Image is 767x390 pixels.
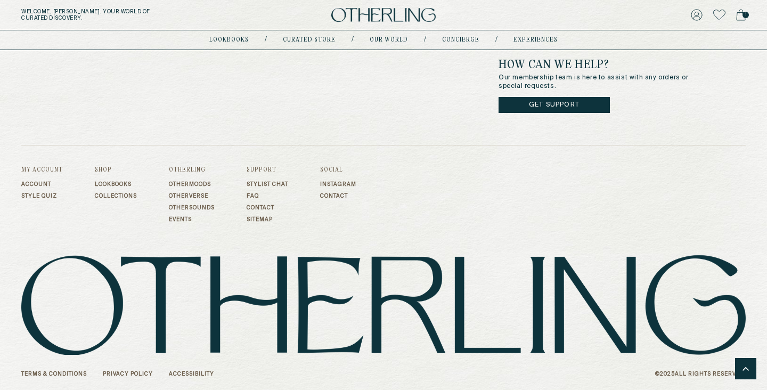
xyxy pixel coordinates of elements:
a: Instagram [320,181,356,188]
a: Contact [320,193,356,199]
a: Events [169,216,215,223]
a: Privacy Policy [103,371,153,377]
h3: Social [320,167,356,173]
h3: My Account [21,167,63,173]
img: logo [21,255,746,355]
h3: Otherling [169,167,215,173]
h5: Welcome, [PERSON_NAME] . Your world of curated discovery. [21,9,239,21]
a: FAQ [247,193,288,199]
a: Our world [370,37,408,43]
a: Account [21,181,63,188]
a: concierge [442,37,479,43]
a: Get Support [499,97,610,113]
a: Accessibility [169,371,214,377]
a: Stylist Chat [247,181,288,188]
div: / [424,36,426,44]
div: / [265,36,267,44]
h3: Support [247,167,288,173]
a: Lookbooks [95,181,137,188]
a: Othermoods [169,181,215,188]
h3: How can we help? [499,59,703,71]
p: © 2025 All Rights Reserved. [655,371,746,377]
a: experiences [513,37,558,43]
div: / [352,36,354,44]
a: Terms & Conditions [21,371,87,377]
a: Style Quiz [21,193,63,199]
img: logo [331,8,436,22]
a: Curated store [283,37,336,43]
a: Sitemap [247,216,288,223]
a: Otherverse [169,193,215,199]
a: Collections [95,193,137,199]
a: Othersounds [169,205,215,211]
p: Our membership team is here to assist with any orders or special requests. [499,74,703,91]
a: Contact [247,205,288,211]
a: lookbooks [209,37,249,43]
div: / [495,36,497,44]
span: 1 [742,12,749,18]
h3: Shop [95,167,137,173]
a: 1 [736,7,746,22]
